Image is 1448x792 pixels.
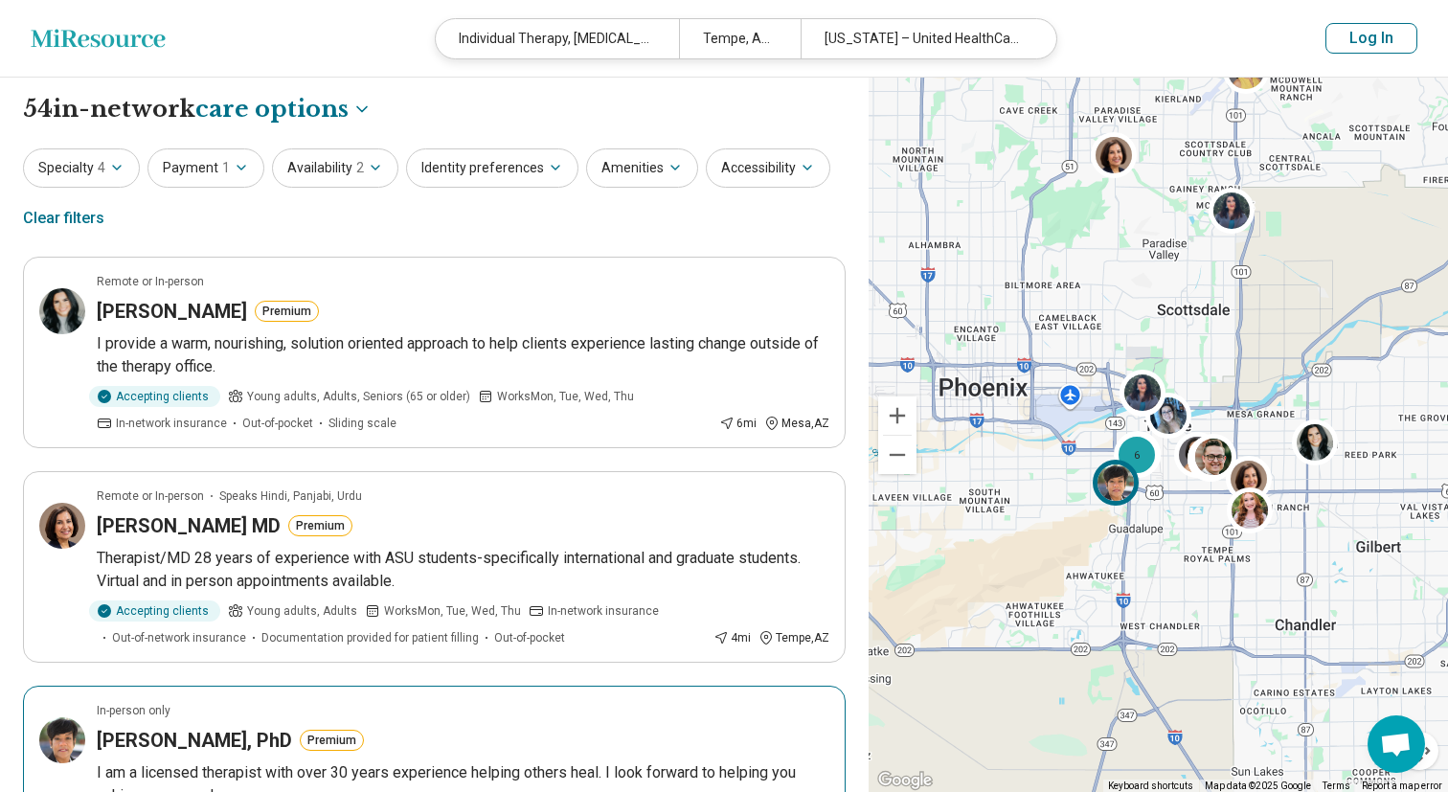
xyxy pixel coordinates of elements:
[1114,432,1160,478] div: 6
[328,415,396,432] span: Sliding scale
[97,487,204,505] p: Remote or In-person
[219,487,362,505] span: Speaks Hindi, Panjabi, Urdu
[1114,431,1160,477] div: 2
[23,195,104,241] div: Clear filters
[247,602,357,620] span: Young adults, Adults
[23,93,372,125] h1: 54 in-network
[1323,781,1350,791] a: Terms (opens in new tab)
[97,298,247,325] h3: [PERSON_NAME]
[764,415,829,432] div: Mesa , AZ
[706,148,830,188] button: Accessibility
[89,386,220,407] div: Accepting clients
[195,93,372,125] button: Care options
[497,388,634,405] span: Works Mon, Tue, Wed, Thu
[1325,23,1417,54] button: Log In
[247,388,470,405] span: Young adults, Adults, Seniors (65 or older)
[713,629,751,646] div: 4 mi
[1362,781,1442,791] a: Report a map error
[548,602,659,620] span: In-network insurance
[97,332,829,378] p: I provide a warm, nourishing, solution oriented approach to help clients experience lasting chang...
[586,148,698,188] button: Amenities
[242,415,313,432] span: Out-of-pocket
[97,547,829,593] p: Therapist/MD 28 years of experience with ASU students-specifically international and graduate stu...
[801,19,1044,58] div: [US_STATE] – United HealthCare Student Resources
[384,602,521,620] span: Works Mon, Tue, Wed, Thu
[97,702,170,719] p: In-person only
[97,512,281,539] h3: [PERSON_NAME] MD
[679,19,801,58] div: Tempe, AZ 85281
[195,93,349,125] span: care options
[112,629,246,646] span: Out-of-network insurance
[147,148,264,188] button: Payment1
[406,148,578,188] button: Identity preferences
[300,730,364,751] button: Premium
[23,148,140,188] button: Specialty4
[261,629,479,646] span: Documentation provided for patient filling
[97,727,292,754] h3: [PERSON_NAME], PhD
[272,148,398,188] button: Availability2
[719,415,757,432] div: 6 mi
[436,19,679,58] div: Individual Therapy, [MEDICAL_DATA] (PTSD), Racial/Cultural Oppression or Trauma
[222,158,230,178] span: 1
[758,629,829,646] div: Tempe , AZ
[494,629,565,646] span: Out-of-pocket
[878,396,916,435] button: Zoom in
[89,600,220,622] div: Accepting clients
[98,158,105,178] span: 4
[116,415,227,432] span: In-network insurance
[1368,715,1425,773] div: Open chat
[1205,781,1311,791] span: Map data ©2025 Google
[255,301,319,322] button: Premium
[288,515,352,536] button: Premium
[878,436,916,474] button: Zoom out
[97,273,204,290] p: Remote or In-person
[356,158,364,178] span: 2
